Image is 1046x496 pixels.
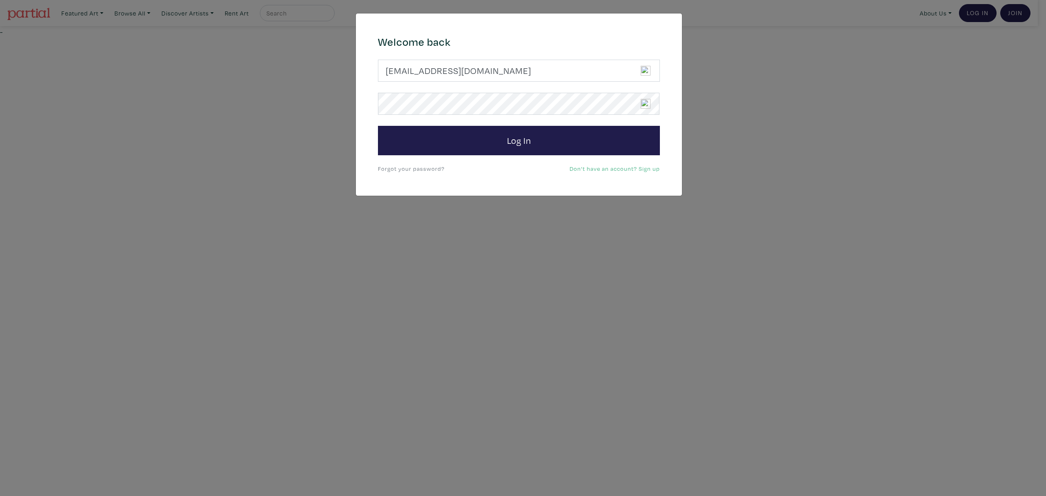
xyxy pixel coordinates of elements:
img: npw-badge-icon-locked.svg [641,99,650,109]
a: Don't have an account? Sign up [570,165,660,172]
button: Log In [378,126,660,155]
img: npw-badge-icon-locked.svg [641,66,650,76]
a: Forgot your password? [378,165,445,172]
h4: Welcome back [378,36,660,49]
input: Your email [378,60,660,82]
